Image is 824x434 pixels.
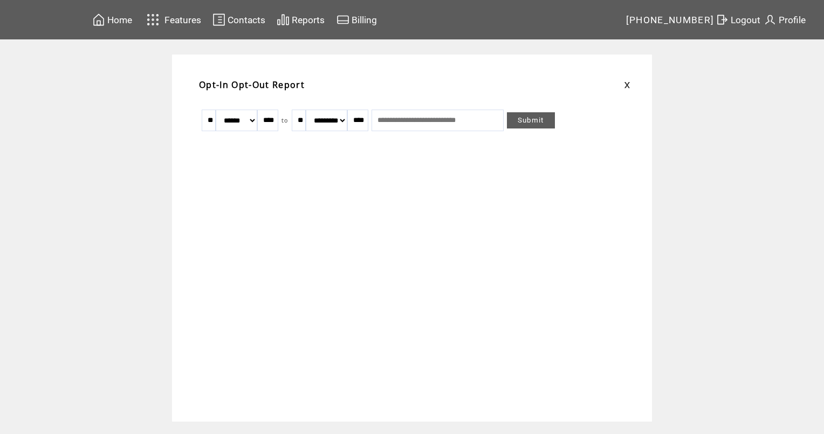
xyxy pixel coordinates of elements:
img: features.svg [143,11,162,29]
a: Logout [714,11,762,28]
a: Submit [507,112,555,128]
span: Opt-In Opt-Out Report [199,79,305,91]
span: Contacts [228,15,265,25]
img: exit.svg [716,13,729,26]
a: Contacts [211,11,267,28]
span: Billing [352,15,377,25]
span: Home [107,15,132,25]
img: chart.svg [277,13,290,26]
a: Features [142,9,203,30]
span: Reports [292,15,325,25]
img: home.svg [92,13,105,26]
span: [PHONE_NUMBER] [626,15,715,25]
img: contacts.svg [212,13,225,26]
img: profile.svg [764,13,777,26]
a: Home [91,11,134,28]
a: Profile [762,11,807,28]
img: creidtcard.svg [337,13,349,26]
a: Billing [335,11,379,28]
span: Features [164,15,201,25]
span: Profile [779,15,806,25]
a: Reports [275,11,326,28]
span: to [281,117,289,124]
span: Logout [731,15,760,25]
